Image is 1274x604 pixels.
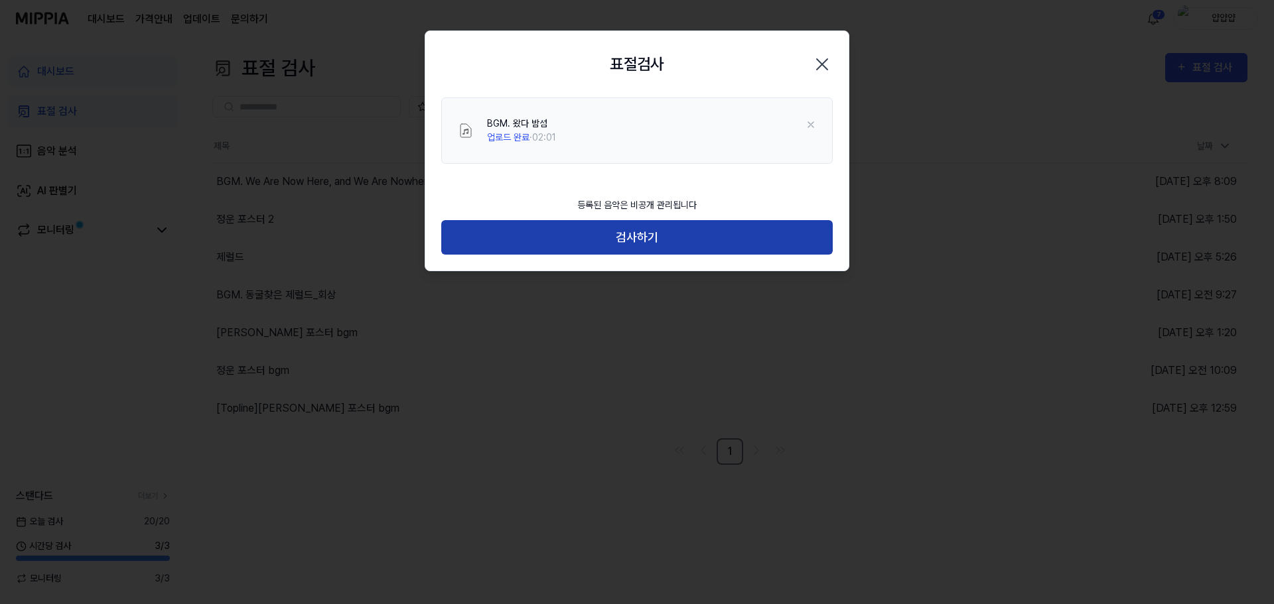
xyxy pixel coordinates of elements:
img: File Select [458,123,474,139]
div: BGM. 왔다 밤섬 [487,117,556,131]
div: 등록된 음악은 비공개 관리됩니다 [569,190,705,220]
span: 업로드 완료 [487,132,530,143]
div: · 02:01 [487,131,556,145]
h2: 표절검사 [610,52,664,76]
button: 검사하기 [441,220,833,255]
